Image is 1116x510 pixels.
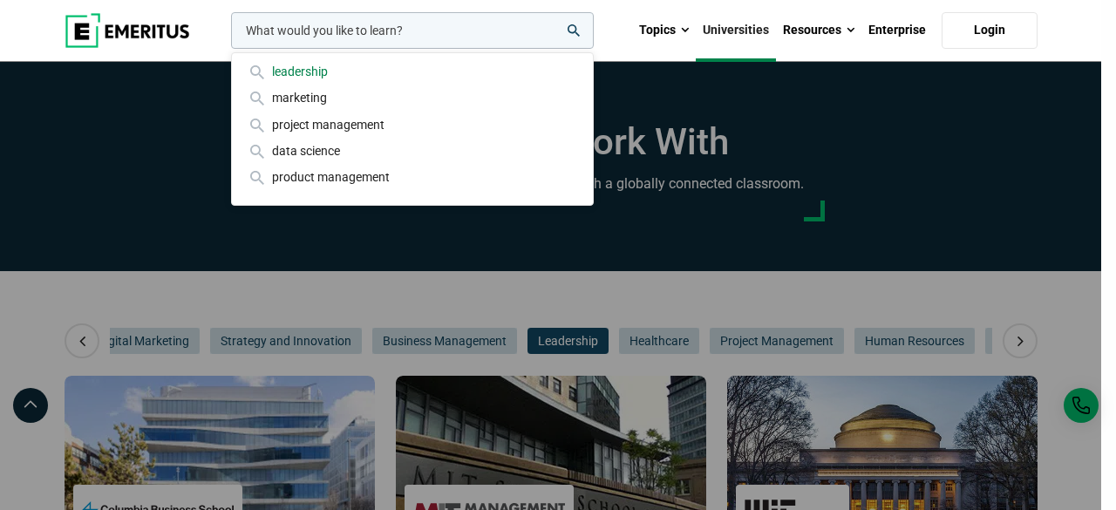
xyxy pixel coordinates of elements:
[231,12,594,49] input: woocommerce-product-search-field-0
[942,12,1038,49] a: Login
[246,62,579,81] div: leadership
[246,141,579,160] div: data science
[246,167,579,187] div: product management
[246,115,579,134] div: project management
[246,88,579,107] div: marketing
